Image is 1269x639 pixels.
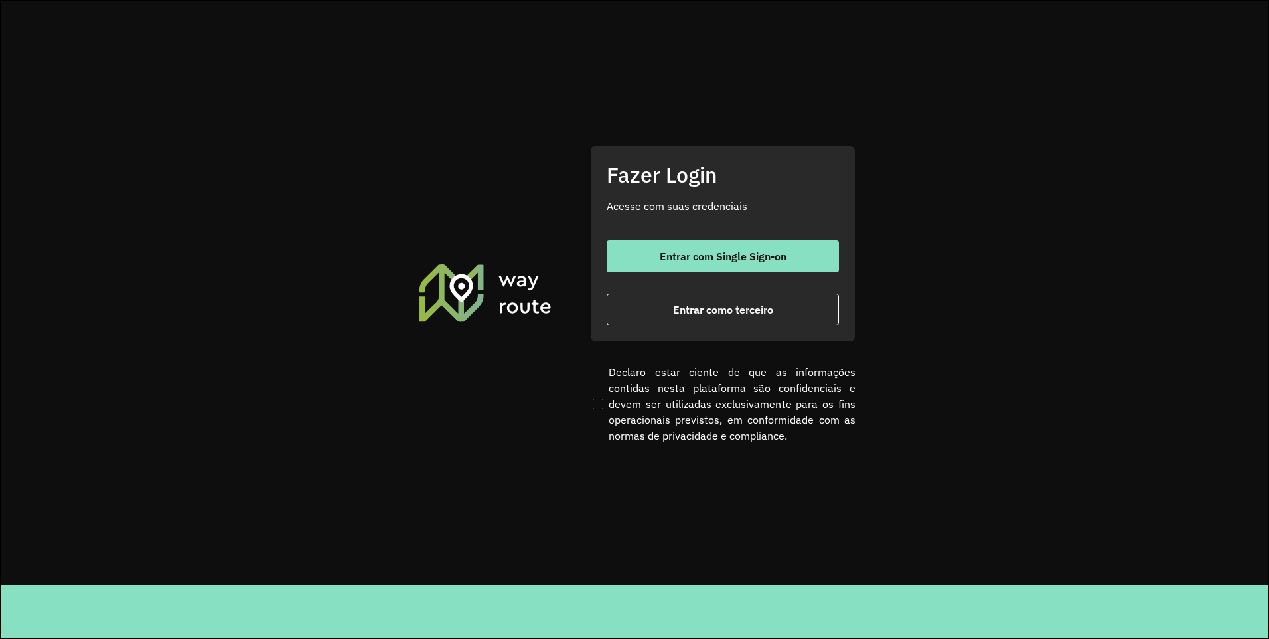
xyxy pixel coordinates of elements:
[673,304,773,315] span: Entrar como terceiro
[607,198,839,214] p: Acesse com suas credenciais
[590,364,856,444] label: Declaro estar ciente de que as informações contidas nesta plataforma são confidenciais e devem se...
[607,240,839,272] button: button
[660,251,786,262] span: Entrar com Single Sign-on
[417,262,554,323] img: Roteirizador AmbevTech
[607,294,839,325] button: button
[607,162,839,187] h2: Fazer Login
